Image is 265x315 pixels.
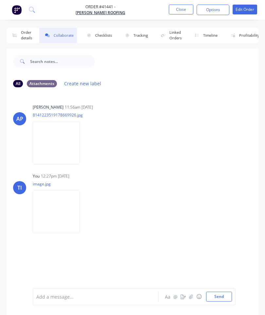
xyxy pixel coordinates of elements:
[65,104,93,110] div: 11:56am [DATE]
[164,293,171,301] button: Aa
[33,104,63,110] div: [PERSON_NAME]
[13,80,23,87] div: All
[119,28,151,43] button: Tracking
[17,184,22,192] div: TI
[225,28,263,43] button: Profitability
[33,181,86,187] p: image.jpg
[7,28,35,43] button: Order details
[206,292,232,302] button: Send
[169,5,193,14] button: Close
[155,28,185,43] button: Linked Orders
[12,5,22,15] img: Factory
[76,4,125,10] span: Order #41441 -
[33,112,86,118] p: 8141223519178669926.jpg
[39,28,77,43] button: Collaborate
[233,5,257,14] button: Edit Order
[171,293,179,301] button: @
[195,293,203,301] button: ☺
[61,79,105,88] button: Create new label
[76,10,125,16] a: [PERSON_NAME] Roofing
[30,55,95,68] input: Search notes...
[197,5,229,15] button: Options
[16,115,23,123] div: AP
[33,173,40,179] div: You
[27,80,57,87] div: Attachments
[41,173,69,179] div: 12:27pm [DATE]
[81,28,115,43] button: Checklists
[189,28,221,43] button: Timeline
